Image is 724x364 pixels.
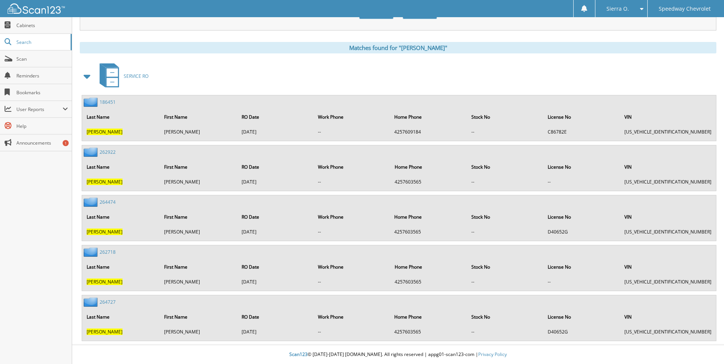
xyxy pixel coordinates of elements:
th: VIN [621,209,715,225]
td: [PERSON_NAME] [160,225,237,238]
th: Home Phone [391,259,467,275]
span: Bookmarks [16,89,68,96]
td: [US_VEHICLE_IDENTIFICATION_NUMBER] [621,275,715,288]
span: Sierra O. [606,6,629,11]
td: -- [544,176,620,188]
td: -- [314,176,390,188]
td: 4257603565 [391,176,467,188]
td: -- [468,126,543,138]
a: 262922 [100,149,116,155]
span: User Reports [16,106,63,113]
td: D40652G [544,325,620,338]
td: 4257609184 [390,126,467,138]
span: [PERSON_NAME] [87,279,123,285]
a: SERVICE RO [95,61,148,91]
td: -- [544,275,620,288]
th: First Name [160,209,237,225]
td: -- [468,275,543,288]
td: [DATE] [238,176,313,188]
th: Last Name [83,159,160,175]
td: [PERSON_NAME] [160,126,237,138]
a: 264727 [100,299,116,305]
td: 4257603565 [390,225,467,238]
td: [US_VEHICLE_IDENTIFICATION_NUMBER] [621,325,715,338]
th: Work Phone [314,309,390,325]
th: License No [544,209,620,225]
td: [PERSON_NAME] [160,176,237,188]
span: [PERSON_NAME] [87,229,123,235]
th: License No [544,159,620,175]
th: Stock No [468,109,543,125]
th: RO Date [238,309,313,325]
span: Speedway Chevrolet [659,6,711,11]
th: RO Date [238,259,313,275]
th: Stock No [468,209,543,225]
td: -- [314,126,390,138]
span: Search [16,39,67,45]
span: Reminders [16,72,68,79]
td: [DATE] [238,325,313,338]
th: Home Phone [390,209,467,225]
th: Work Phone [314,209,390,225]
th: License No [544,309,620,325]
img: folder2.png [84,97,100,107]
div: © [DATE]-[DATE] [DOMAIN_NAME]. All rights reserved | appg01-scan123-com | [72,345,724,364]
a: Privacy Policy [478,351,507,358]
th: Stock No [468,159,543,175]
th: Work Phone [314,109,390,125]
span: Help [16,123,68,129]
td: -- [314,325,390,338]
th: Work Phone [314,159,390,175]
span: Announcements [16,140,68,146]
a: 186451 [100,99,116,105]
th: First Name [160,159,237,175]
th: Home Phone [390,309,467,325]
img: folder2.png [84,197,100,207]
a: 264474 [100,199,116,205]
td: [US_VEHICLE_IDENTIFICATION_NUMBER] [621,176,715,188]
th: RO Date [238,109,313,125]
td: [PERSON_NAME] [160,325,237,338]
td: -- [314,275,390,288]
span: Scan [16,56,68,62]
th: Last Name [83,209,160,225]
th: RO Date [238,159,313,175]
img: folder2.png [84,297,100,307]
td: -- [468,225,543,238]
th: RO Date [238,209,313,225]
td: [DATE] [238,225,313,238]
th: Last Name [83,259,160,275]
th: Stock No [468,309,543,325]
td: -- [468,176,543,188]
td: D40652G [544,225,620,238]
span: Scan123 [289,351,308,358]
th: License No [544,109,620,125]
td: 4257603565 [391,275,467,288]
th: VIN [621,109,715,125]
img: scan123-logo-white.svg [8,3,65,14]
th: First Name [160,309,237,325]
td: [DATE] [238,126,313,138]
th: Last Name [83,309,160,325]
img: folder2.png [84,247,100,257]
td: -- [314,225,390,238]
td: [DATE] [238,275,313,288]
th: Stock No [468,259,543,275]
td: -- [468,325,543,338]
span: [PERSON_NAME] [87,329,123,335]
td: [US_VEHICLE_IDENTIFICATION_NUMBER] [621,225,715,238]
th: First Name [160,259,237,275]
th: Last Name [83,109,160,125]
th: License No [544,259,620,275]
td: C86782E [544,126,620,138]
th: Work Phone [314,259,390,275]
img: folder2.png [84,147,100,157]
div: Matches found for "[PERSON_NAME]" [80,42,716,53]
span: Cabinets [16,22,68,29]
th: Home Phone [390,109,467,125]
a: 262718 [100,249,116,255]
th: VIN [621,259,715,275]
td: [PERSON_NAME] [160,275,237,288]
span: SERVICE RO [124,73,148,79]
th: VIN [621,309,715,325]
